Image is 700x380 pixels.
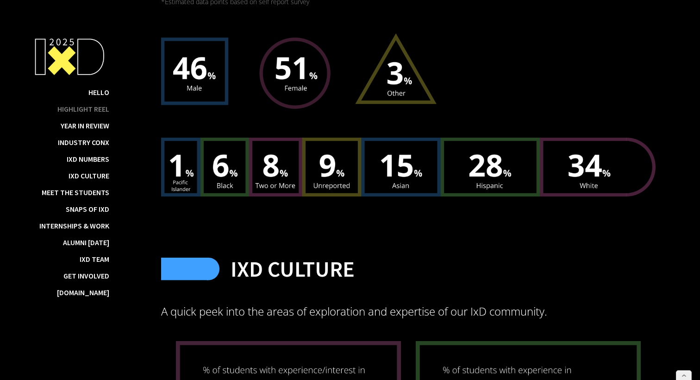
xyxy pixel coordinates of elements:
a: [DOMAIN_NAME] [57,288,109,297]
a: Industry ConX [58,138,109,147]
a: Year in Review [61,121,109,130]
a: Snaps of IxD [66,204,109,214]
h2: IXD Culture [231,256,355,282]
a: Get Involved [63,271,109,280]
a: Highlight Reel [57,104,109,114]
p: A quick peek into the areas of exploration and expertise of our IxD community. [161,304,656,319]
a: Internships & Work [39,221,109,230]
a: IxD Culture [69,171,109,180]
a: IxD Numbers [67,154,109,164]
a: Alumni [DATE] [63,238,109,247]
a: IxD Team [80,254,109,264]
a: Hello [88,88,109,97]
a: Meet the Students [42,188,109,197]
